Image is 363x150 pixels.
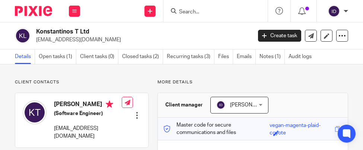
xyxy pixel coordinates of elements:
[106,100,113,108] i: Primary
[216,100,225,109] img: svg%3E
[157,79,348,85] p: More details
[54,100,122,110] h4: [PERSON_NAME]
[178,9,245,16] input: Search
[289,50,315,64] a: Audit logs
[23,100,47,124] img: svg%3E
[328,5,340,17] img: svg%3E
[163,121,270,137] p: Master code for secure communications and files
[218,50,233,64] a: Files
[165,101,203,109] h3: Client manager
[167,50,214,64] a: Recurring tasks (3)
[237,50,256,64] a: Emails
[270,122,333,130] div: vegan-magenta-plaid-coyote
[259,50,285,64] a: Notes (1)
[15,79,149,85] p: Client contacts
[54,110,122,117] h5: (Software Engineer)
[39,50,76,64] a: Open tasks (1)
[36,28,205,36] h2: Konstantinos T Ltd
[54,125,122,140] p: [EMAIL_ADDRESS][DOMAIN_NAME]
[36,36,247,44] p: [EMAIL_ADDRESS][DOMAIN_NAME]
[15,28,31,44] img: svg%3E
[15,50,35,64] a: Details
[122,50,163,64] a: Closed tasks (2)
[258,30,301,42] a: Create task
[230,102,271,108] span: [PERSON_NAME]
[80,50,118,64] a: Client tasks (0)
[15,6,52,16] img: Pixie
